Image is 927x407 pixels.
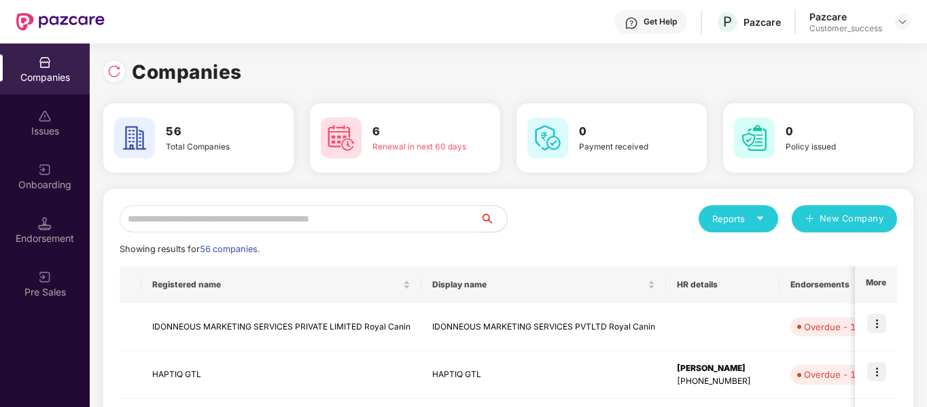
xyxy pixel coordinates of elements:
[38,109,52,123] img: svg+xml;base64,PHN2ZyBpZD0iSXNzdWVzX2Rpc2FibGVkIiB4bWxucz0iaHR0cDovL3d3dy53My5vcmcvMjAwMC9zdmciIH...
[805,214,814,225] span: plus
[114,118,155,158] img: svg+xml;base64,PHN2ZyB4bWxucz0iaHR0cDovL3d3dy53My5vcmcvMjAwMC9zdmciIHdpZHRoPSI2MCIgaGVpZ2h0PSI2MC...
[141,266,421,303] th: Registered name
[38,217,52,230] img: svg+xml;base64,PHN2ZyB3aWR0aD0iMTQuNSIgaGVpZ2h0PSIxNC41IiB2aWV3Qm94PSIwIDAgMTYgMTYiIGZpbGw9Im5vbm...
[756,214,765,223] span: caret-down
[677,375,769,388] div: [PHONE_NUMBER]
[166,141,260,153] div: Total Companies
[166,123,260,141] h3: 56
[372,141,466,153] div: Renewal in next 60 days
[677,362,769,375] div: [PERSON_NAME]
[372,123,466,141] h3: 6
[38,56,52,69] img: svg+xml;base64,PHN2ZyBpZD0iQ29tcGFuaWVzIiB4bWxucz0iaHR0cDovL3d3dy53My5vcmcvMjAwMC9zdmciIHdpZHRoPS...
[579,123,673,141] h3: 0
[625,16,638,30] img: svg+xml;base64,PHN2ZyBpZD0iSGVscC0zMngzMiIgeG1sbnM9Imh0dHA6Ly93d3cudzMub3JnLzIwMDAvc3ZnIiB3aWR0aD...
[666,266,780,303] th: HR details
[792,205,897,232] button: plusNew Company
[141,351,421,400] td: HAPTIQ GTL
[809,10,882,23] div: Pazcare
[421,303,666,351] td: IDONNEOUS MARKETING SERVICES PVTLTD Royal Canin
[809,23,882,34] div: Customer_success
[790,279,868,290] span: Endorsements
[723,14,732,30] span: P
[432,279,645,290] span: Display name
[421,351,666,400] td: HAPTIQ GTL
[38,270,52,284] img: svg+xml;base64,PHN2ZyB3aWR0aD0iMjAiIGhlaWdodD0iMjAiIHZpZXdCb3g9IjAgMCAyMCAyMCIgZmlsbD0ibm9uZSIgeG...
[200,244,260,254] span: 56 companies.
[141,303,421,351] td: IDONNEOUS MARKETING SERVICES PRIVATE LIMITED Royal Canin
[421,266,666,303] th: Display name
[734,118,775,158] img: svg+xml;base64,PHN2ZyB4bWxucz0iaHR0cDovL3d3dy53My5vcmcvMjAwMC9zdmciIHdpZHRoPSI2MCIgaGVpZ2h0PSI2MC...
[107,65,121,78] img: svg+xml;base64,PHN2ZyBpZD0iUmVsb2FkLTMyeDMyIiB4bWxucz0iaHR0cDovL3d3dy53My5vcmcvMjAwMC9zdmciIHdpZH...
[132,57,242,87] h1: Companies
[321,118,362,158] img: svg+xml;base64,PHN2ZyB4bWxucz0iaHR0cDovL3d3dy53My5vcmcvMjAwMC9zdmciIHdpZHRoPSI2MCIgaGVpZ2h0PSI2MC...
[820,212,884,226] span: New Company
[897,16,908,27] img: svg+xml;base64,PHN2ZyBpZD0iRHJvcGRvd24tMzJ4MzIiIHhtbG5zPSJodHRwOi8vd3d3LnczLm9yZy8yMDAwL3N2ZyIgd2...
[786,141,879,153] div: Policy issued
[786,123,879,141] h3: 0
[479,213,507,224] span: search
[804,368,861,381] div: Overdue - 1d
[152,279,400,290] span: Registered name
[527,118,568,158] img: svg+xml;base64,PHN2ZyB4bWxucz0iaHR0cDovL3d3dy53My5vcmcvMjAwMC9zdmciIHdpZHRoPSI2MCIgaGVpZ2h0PSI2MC...
[855,266,897,303] th: More
[579,141,673,153] div: Payment received
[120,244,260,254] span: Showing results for
[38,163,52,177] img: svg+xml;base64,PHN2ZyB3aWR0aD0iMjAiIGhlaWdodD0iMjAiIHZpZXdCb3g9IjAgMCAyMCAyMCIgZmlsbD0ibm9uZSIgeG...
[867,362,886,381] img: icon
[712,212,765,226] div: Reports
[867,314,886,333] img: icon
[479,205,508,232] button: search
[804,320,872,334] div: Overdue - 170d
[644,16,677,27] div: Get Help
[16,13,105,31] img: New Pazcare Logo
[744,16,781,29] div: Pazcare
